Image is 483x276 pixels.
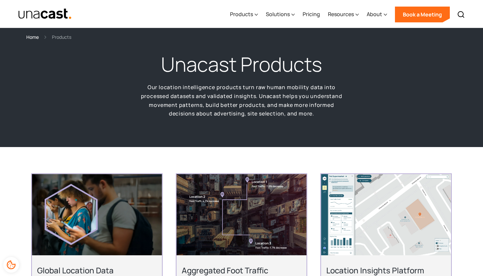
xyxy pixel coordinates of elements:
div: Products [230,1,258,28]
p: Our location intelligence products turn raw human mobility data into processed datasets and valid... [140,83,343,118]
img: An aerial view of a city block with foot traffic data and location data information [176,174,306,255]
img: Search icon [457,11,465,18]
div: Products [52,33,71,41]
img: An image of the unacast UI. Shows a map of a pet supermarket along with relevant data in the side... [321,174,451,255]
div: Resources [328,10,354,18]
h1: Unacast Products [161,51,322,78]
img: Unacast text logo [18,8,72,20]
div: Solutions [266,1,295,28]
a: Home [26,33,39,41]
a: Pricing [303,1,320,28]
h2: Global Location Data [37,265,156,275]
div: Solutions [266,10,290,18]
div: Cookie Preferences [3,257,19,273]
div: About [367,10,382,18]
div: Products [230,10,253,18]
div: Resources [328,1,359,28]
a: home [18,8,72,20]
div: About [367,1,387,28]
a: Book a Meeting [395,7,450,22]
h2: Location Insights Platform [326,265,446,275]
h2: Aggregated Foot Traffic [182,265,301,275]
